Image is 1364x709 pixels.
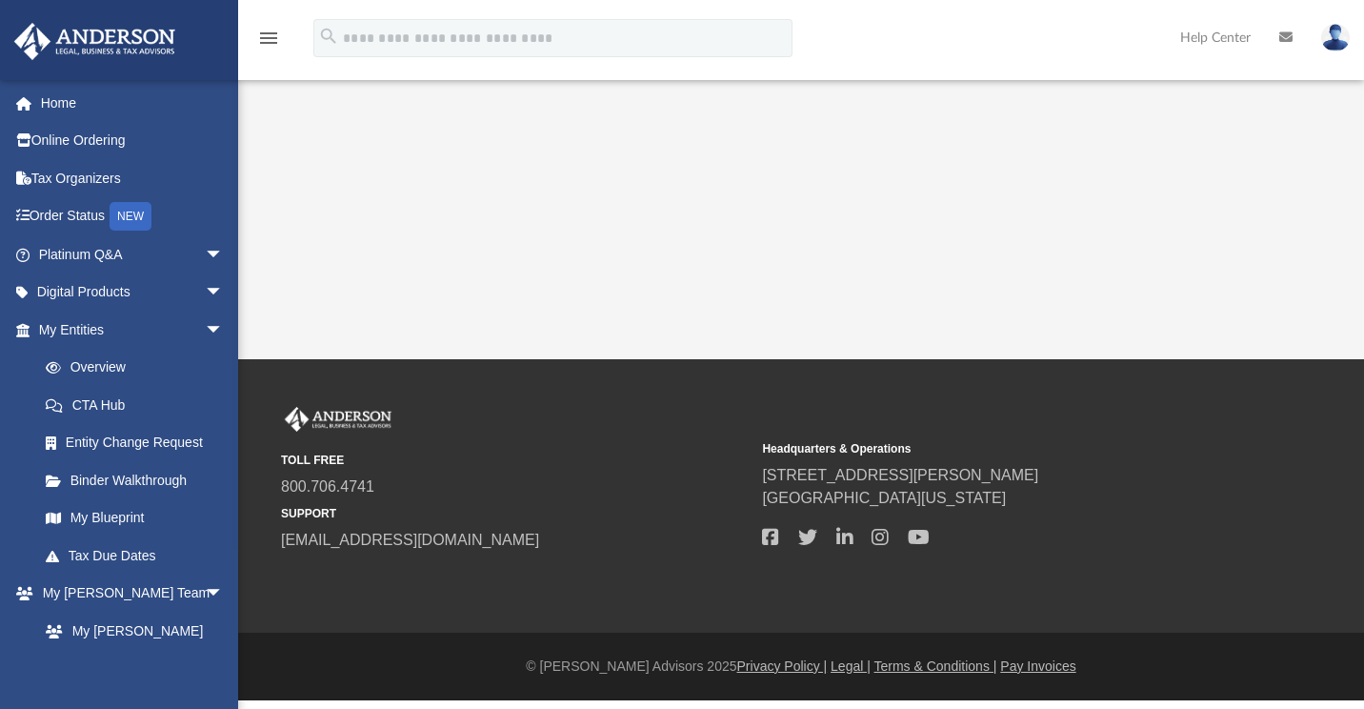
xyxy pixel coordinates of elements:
[737,658,828,674] a: Privacy Policy |
[205,575,243,614] span: arrow_drop_down
[205,273,243,313] span: arrow_drop_down
[13,197,252,236] a: Order StatusNEW
[762,440,1230,457] small: Headquarters & Operations
[27,537,252,575] a: Tax Due Dates
[238,657,1364,677] div: © [PERSON_NAME] Advisors 2025
[281,407,395,432] img: Anderson Advisors Platinum Portal
[318,26,339,47] i: search
[13,273,252,312] a: Digital Productsarrow_drop_down
[257,36,280,50] a: menu
[13,575,243,613] a: My [PERSON_NAME] Teamarrow_drop_down
[1321,24,1350,51] img: User Pic
[13,122,252,160] a: Online Ordering
[257,27,280,50] i: menu
[27,386,252,424] a: CTA Hub
[110,202,151,231] div: NEW
[27,499,243,537] a: My Blueprint
[13,159,252,197] a: Tax Organizers
[762,490,1006,506] a: [GEOGRAPHIC_DATA][US_STATE]
[281,505,749,522] small: SUPPORT
[205,311,243,350] span: arrow_drop_down
[27,349,252,387] a: Overview
[874,658,997,674] a: Terms & Conditions |
[13,84,252,122] a: Home
[762,467,1038,483] a: [STREET_ADDRESS][PERSON_NAME]
[13,311,252,349] a: My Entitiesarrow_drop_down
[13,235,252,273] a: Platinum Q&Aarrow_drop_down
[281,478,374,495] a: 800.706.4741
[1000,658,1075,674] a: Pay Invoices
[9,23,181,60] img: Anderson Advisors Platinum Portal
[281,452,749,469] small: TOLL FREE
[27,424,252,462] a: Entity Change Request
[27,612,233,673] a: My [PERSON_NAME] Team
[205,235,243,274] span: arrow_drop_down
[27,461,252,499] a: Binder Walkthrough
[281,532,539,548] a: [EMAIL_ADDRESS][DOMAIN_NAME]
[831,658,871,674] a: Legal |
